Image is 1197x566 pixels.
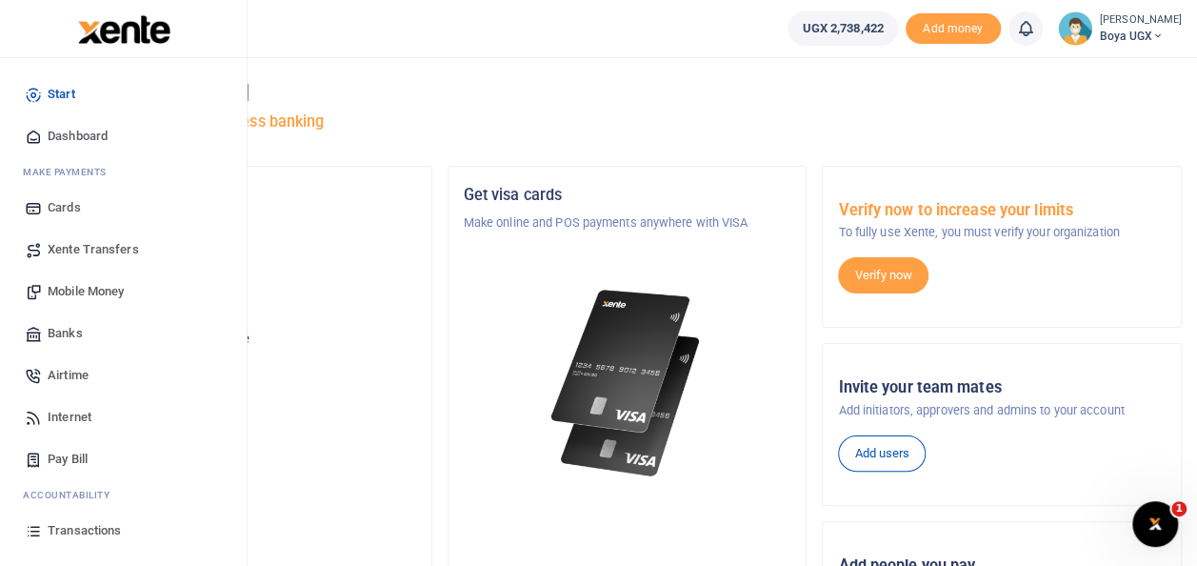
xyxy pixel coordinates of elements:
span: Internet [48,408,91,427]
small: [PERSON_NAME] [1100,12,1182,29]
span: ake Payments [32,165,107,179]
span: Xente Transfers [48,240,139,259]
img: logo-large [78,15,170,44]
span: Cards [48,198,81,217]
p: Make online and POS payments anywhere with VISA [464,213,791,232]
span: Banks [48,324,83,343]
a: Verify now [838,257,928,293]
li: Wallet ballance [780,11,905,46]
a: Dashboard [15,115,231,157]
h5: UGX 2,738,422 [89,354,416,373]
a: Add users [838,435,926,472]
p: To fully use Xente, you must verify your organization [838,223,1166,242]
h5: Welcome to better business banking [72,112,1182,131]
li: Toup your wallet [906,13,1001,45]
a: logo-small logo-large logo-large [76,21,170,35]
span: Mobile Money [48,282,124,301]
iframe: Intercom live chat [1132,501,1178,547]
a: Internet [15,396,231,438]
h5: Organization [89,186,416,205]
a: Add money [906,20,1001,34]
span: countability [37,488,110,502]
a: UGX 2,738,422 [788,11,897,46]
li: Ac [15,480,231,510]
h5: Invite your team mates [838,378,1166,397]
p: Boya UGX [89,288,416,307]
a: Pay Bill [15,438,231,480]
span: Pay Bill [48,450,88,469]
span: Add money [906,13,1001,45]
span: Boya UGX [1100,28,1182,45]
span: Start [48,85,75,104]
p: Your current account balance [89,330,416,349]
h5: Account [89,259,416,278]
span: Dashboard [48,127,108,146]
h5: Verify now to increase your limits [838,201,1166,220]
h5: Get visa cards [464,186,791,205]
span: Transactions [48,521,121,540]
span: 1 [1171,501,1187,516]
a: Banks [15,313,231,354]
a: Start [15,73,231,115]
span: UGX 2,738,422 [802,19,883,38]
img: xente-_physical_cards.png [546,278,709,489]
a: Airtime [15,354,231,396]
a: Transactions [15,510,231,552]
img: profile-user [1058,11,1092,46]
a: Mobile Money [15,271,231,313]
li: M [15,157,231,187]
h4: Hello [PERSON_NAME] [72,82,1182,103]
a: profile-user [PERSON_NAME] Boya UGX [1058,11,1182,46]
p: Add initiators, approvers and admins to your account [838,401,1166,420]
p: Boya Limited [89,213,416,232]
a: Xente Transfers [15,229,231,271]
a: Cards [15,187,231,229]
span: Airtime [48,366,89,385]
